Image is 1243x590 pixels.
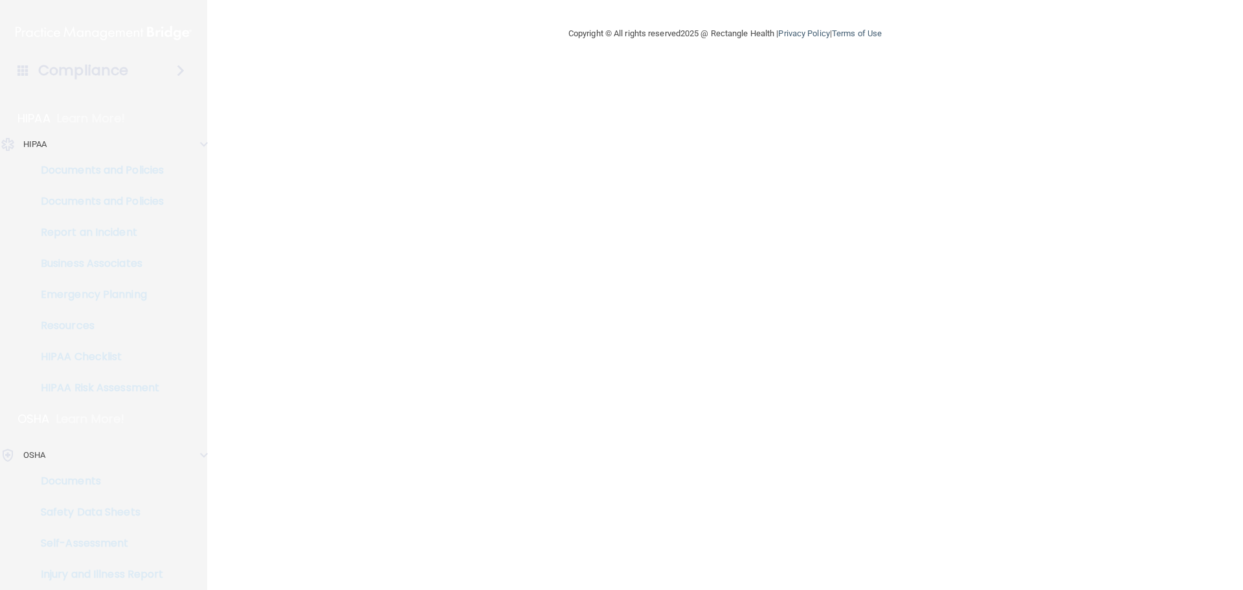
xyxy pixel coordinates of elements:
p: HIPAA Risk Assessment [8,381,185,394]
p: HIPAA [17,111,50,126]
p: Learn More! [56,411,125,427]
p: Documents and Policies [8,164,185,177]
p: OSHA [17,411,50,427]
p: Documents [8,475,185,488]
p: Injury and Illness Report [8,568,185,581]
p: Self-Assessment [8,537,185,550]
p: Safety Data Sheets [8,506,185,519]
a: Privacy Policy [778,28,829,38]
p: OSHA [23,448,45,463]
p: Business Associates [8,257,185,270]
p: Report an Incident [8,226,185,239]
div: Copyright © All rights reserved 2025 @ Rectangle Health | | [489,13,961,54]
a: Terms of Use [832,28,882,38]
p: Documents and Policies [8,195,185,208]
p: Learn More! [57,111,126,126]
h4: Compliance [38,62,128,80]
img: PMB logo [16,20,192,46]
p: HIPAA [23,137,47,152]
p: Emergency Planning [8,288,185,301]
p: HIPAA Checklist [8,350,185,363]
p: Resources [8,319,185,332]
